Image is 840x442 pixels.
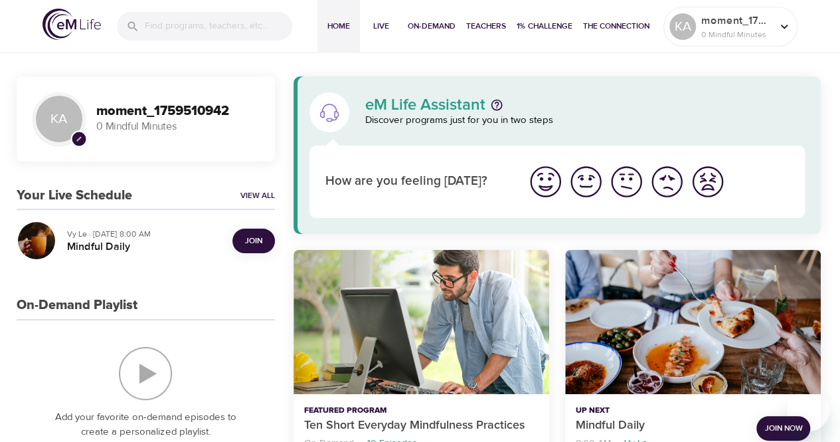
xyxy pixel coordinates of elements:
[756,416,810,441] button: Join Now
[525,162,566,202] button: I'm feeling great
[323,19,355,33] span: Home
[408,19,456,33] span: On-Demand
[325,172,509,191] p: How are you feeling [DATE]?
[606,162,647,202] button: I'm feeling ok
[43,410,248,440] p: Add your favorite on-demand episodes to create a personalized playlist.
[67,240,222,254] h5: Mindful Daily
[566,162,606,202] button: I'm feeling good
[119,347,172,400] img: On-Demand Playlist
[145,12,292,41] input: Find programs, teachers, etc...
[42,9,101,40] img: logo
[647,162,687,202] button: I'm feeling bad
[576,405,746,417] p: Up Next
[96,104,259,119] h3: moment_1759510942
[240,190,275,201] a: View All
[649,164,685,200] img: bad
[568,164,604,200] img: good
[669,13,696,40] div: KA
[33,92,86,146] div: KA
[294,250,549,394] button: Ten Short Everyday Mindfulness Practices
[576,417,746,435] p: Mindful Daily
[304,417,539,435] p: Ten Short Everyday Mindfulness Practices
[17,298,137,313] h3: On-Demand Playlist
[517,19,572,33] span: 1% Challenge
[365,19,397,33] span: Live
[232,229,275,253] button: Join
[764,421,802,435] span: Join Now
[583,19,649,33] span: The Connection
[565,250,821,394] button: Mindful Daily
[787,389,829,431] iframe: Button to launch messaging window
[365,113,805,128] p: Discover programs just for you in two steps
[304,405,539,417] p: Featured Program
[701,13,772,29] p: moment_1759510942
[527,164,564,200] img: great
[67,228,222,240] p: Vy Le · [DATE] 8:00 AM
[96,119,259,134] p: 0 Mindful Minutes
[687,162,728,202] button: I'm feeling worst
[319,102,340,123] img: eM Life Assistant
[17,188,132,203] h3: Your Live Schedule
[701,29,772,41] p: 0 Mindful Minutes
[689,164,726,200] img: worst
[608,164,645,200] img: ok
[365,97,485,113] p: eM Life Assistant
[466,19,506,33] span: Teachers
[245,234,262,248] span: Join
